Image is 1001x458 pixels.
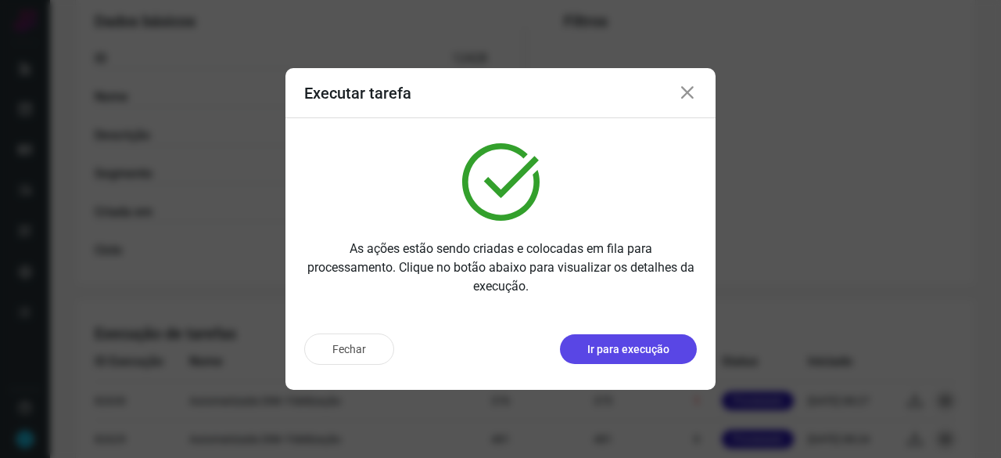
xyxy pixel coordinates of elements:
[587,341,669,358] p: Ir para execução
[560,334,697,364] button: Ir para execução
[304,240,697,296] p: As ações estão sendo criadas e colocadas em fila para processamento. Clique no botão abaixo para ...
[304,84,411,103] h3: Executar tarefa
[462,143,540,221] img: verified.svg
[304,334,394,365] button: Fechar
